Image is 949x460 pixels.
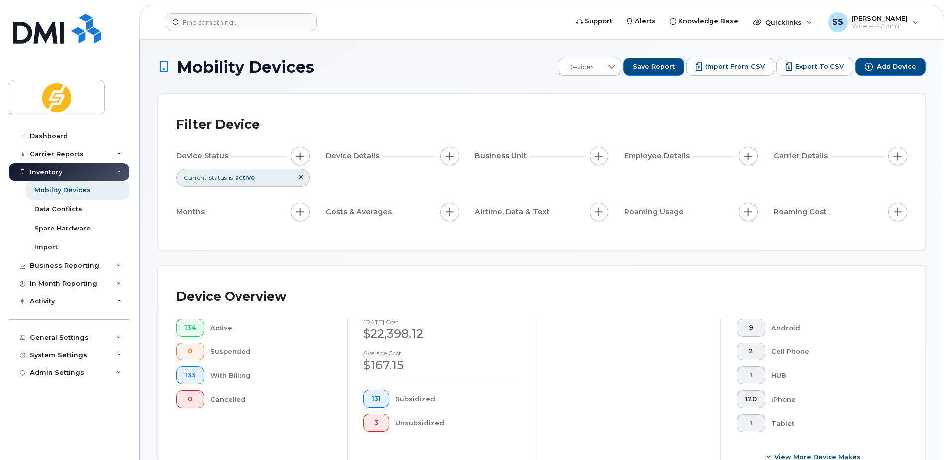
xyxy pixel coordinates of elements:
[210,319,332,337] div: Active
[326,207,395,217] span: Costs & Averages
[176,390,204,408] button: 0
[176,284,286,310] div: Device Overview
[745,324,757,332] span: 9
[774,151,830,161] span: Carrier Details
[395,390,518,408] div: Subsidized
[176,112,260,138] div: Filter Device
[776,58,853,76] button: Export to CSV
[771,390,892,408] div: iPhone
[372,419,381,427] span: 3
[624,151,693,161] span: Employee Details
[185,371,196,379] span: 133
[176,151,231,161] span: Device Status
[774,207,830,217] span: Roaming Cost
[372,395,381,403] span: 131
[624,207,687,217] span: Roaming Usage
[623,58,684,76] button: Save Report
[771,366,892,384] div: HUB
[395,414,518,432] div: Unsubsidized
[855,58,926,76] button: Add Device
[686,58,774,76] button: Import from CSV
[326,151,382,161] span: Device Details
[185,324,196,332] span: 134
[363,390,389,408] button: 131
[737,390,765,408] button: 120
[176,343,204,360] button: 0
[705,62,765,71] span: Import from CSV
[184,173,227,182] span: Current Status
[363,350,518,356] h4: Average cost
[177,58,314,76] span: Mobility Devices
[795,62,844,71] span: Export to CSV
[475,151,530,161] span: Business Unit
[745,395,757,403] span: 120
[877,62,916,71] span: Add Device
[737,366,765,384] button: 1
[176,366,204,384] button: 133
[210,390,332,408] div: Cancelled
[185,395,196,403] span: 0
[771,319,892,337] div: Android
[235,174,255,181] span: active
[771,414,892,432] div: Tablet
[737,343,765,360] button: 2
[745,419,757,427] span: 1
[229,173,233,182] span: is
[363,325,518,342] div: $22,398.12
[210,366,332,384] div: With Billing
[176,207,208,217] span: Months
[210,343,332,360] div: Suspended
[363,414,389,432] button: 3
[558,58,602,76] span: Devices
[176,319,204,337] button: 134
[363,357,518,374] div: $167.15
[185,347,196,355] span: 0
[745,371,757,379] span: 1
[475,207,553,217] span: Airtime, Data & Text
[745,347,757,355] span: 2
[363,319,518,325] h4: [DATE] cost
[737,319,765,337] button: 9
[771,343,892,360] div: Cell Phone
[633,62,675,71] span: Save Report
[737,414,765,432] button: 1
